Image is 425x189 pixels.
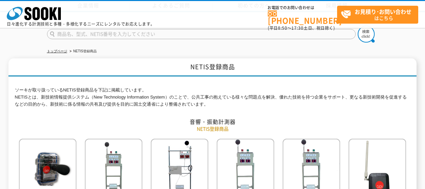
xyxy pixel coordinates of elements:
[47,29,356,39] input: 商品名、型式、NETIS番号を入力してください
[268,25,335,31] span: (平日 ～ 土日、祝日除く)
[337,6,418,24] a: お見積り･お問い合わせはこちら
[15,125,410,132] p: NETIS登録商品
[268,10,337,24] a: [PHONE_NUMBER]
[278,25,287,31] span: 8:50
[358,26,375,43] img: btn_search.png
[291,25,304,31] span: 17:30
[8,58,417,77] h1: NETIS登録商品
[47,49,67,53] a: トップページ
[68,48,97,55] li: NETIS登録商品
[7,22,155,26] p: 日々進化する計測技術と多種・多様化するニーズにレンタルでお応えします。
[15,118,410,125] h2: 音響・振動計測器
[355,7,411,16] strong: お見積り･お問い合わせ
[341,6,418,23] span: はこちら
[15,87,410,108] p: ソーキが取り扱っているNETIS登録商品を下記に掲載しています。 NETISとは、新技術情報提供システム（New Technology Information System）のことで、公共工事の...
[268,6,337,10] span: お電話でのお問い合わせは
